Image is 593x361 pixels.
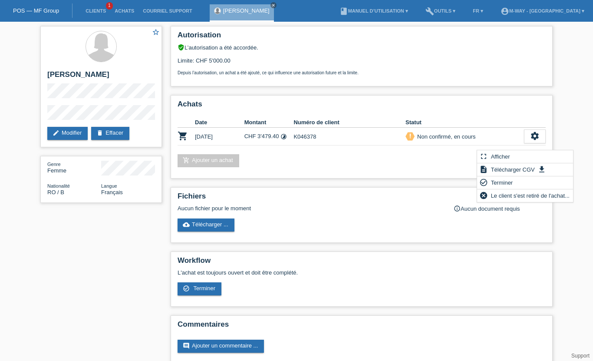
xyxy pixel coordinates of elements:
[178,51,546,75] div: Limite: CHF 5'000.00
[47,70,155,83] h2: [PERSON_NAME]
[178,192,546,205] h2: Fichiers
[195,117,244,128] th: Date
[13,7,59,14] a: POS — MF Group
[193,285,215,291] span: Terminer
[53,129,59,136] i: edit
[178,131,188,141] i: POSP00026431
[293,117,405,128] th: Numéro de client
[47,189,64,195] span: Roumanie / B / 23.10.2019
[223,7,270,14] a: [PERSON_NAME]
[571,353,590,359] a: Support
[138,8,196,13] a: Courriel Support
[178,340,264,353] a: commentAjouter un commentaire ...
[490,177,514,188] span: Terminer
[271,3,276,7] i: close
[178,100,546,113] h2: Achats
[152,28,160,36] i: star_border
[479,178,488,187] i: check_circle_outline
[537,165,546,174] i: get_app
[178,70,546,75] p: Depuis l’autorisation, un achat a été ajouté, ce qui influence une autorisation future et la limite.
[530,131,540,141] i: settings
[106,2,113,10] span: 1
[468,8,488,13] a: FR ▾
[280,133,287,140] i: 24 versements
[415,132,475,141] div: Non confirmé, en cours
[178,31,546,44] h2: Autorisation
[183,342,190,349] i: comment
[178,219,234,232] a: cloud_uploadTélécharger ...
[178,256,546,269] h2: Workflow
[490,151,511,162] span: Afficher
[183,157,190,164] i: add_shopping_cart
[178,44,546,51] div: L’autorisation a été accordée.
[270,2,277,8] a: close
[421,8,460,13] a: buildOutils ▾
[178,205,443,212] div: Aucun fichier pour le moment
[110,8,138,13] a: Achats
[178,44,184,51] i: verified_user
[407,133,413,139] i: priority_high
[335,8,412,13] a: bookManuel d’utilisation ▾
[178,154,239,167] a: add_shopping_cartAjouter un achat
[454,205,461,212] i: info_outline
[81,8,110,13] a: Clients
[496,8,589,13] a: account_circlem-way - [GEOGRAPHIC_DATA] ▾
[47,161,101,174] div: Femme
[178,269,546,276] p: L'achat est toujours ouvert et doit être complété.
[244,117,294,128] th: Montant
[490,164,536,175] span: Télécharger CGV
[454,205,546,212] div: Aucun document requis
[405,117,524,128] th: Statut
[47,183,70,189] span: Nationalité
[501,7,509,16] i: account_circle
[293,128,405,146] td: K046378
[101,183,117,189] span: Langue
[339,7,348,16] i: book
[479,165,488,174] i: description
[91,127,129,140] a: deleteEffacer
[101,189,123,195] span: Français
[178,282,221,295] a: check_circle_outline Terminer
[178,320,546,333] h2: Commentaires
[183,221,190,228] i: cloud_upload
[152,28,160,37] a: star_border
[479,152,488,161] i: fullscreen
[47,127,88,140] a: editModifier
[183,285,190,292] i: check_circle_outline
[47,162,61,167] span: Genre
[195,128,244,146] td: [DATE]
[244,128,294,146] td: CHF 3'479.40
[96,129,103,136] i: delete
[425,7,434,16] i: build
